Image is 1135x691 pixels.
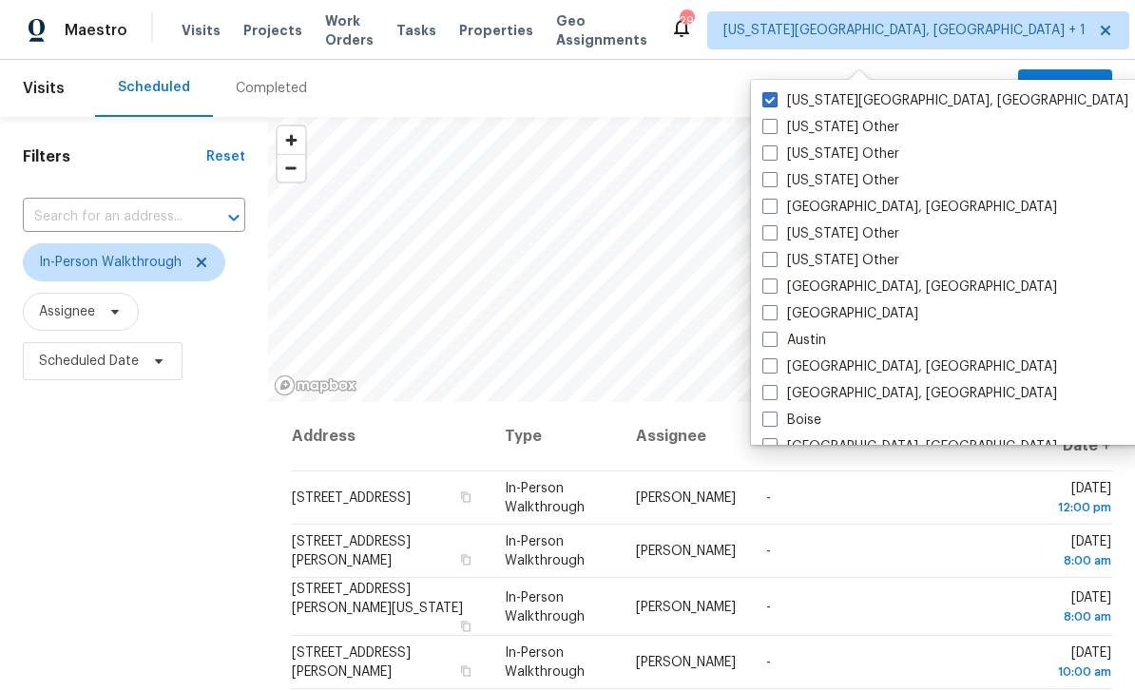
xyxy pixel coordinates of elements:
[39,302,95,321] span: Assignee
[766,491,771,505] span: -
[1012,498,1111,517] div: 12:00 pm
[505,535,585,567] span: In-Person Walkthrough
[325,11,374,49] span: Work Orders
[278,154,305,182] button: Zoom out
[762,437,1057,456] label: [GEOGRAPHIC_DATA], [GEOGRAPHIC_DATA]
[457,662,474,680] button: Copy Address
[182,21,221,40] span: Visits
[762,304,918,323] label: [GEOGRAPHIC_DATA]
[680,11,693,30] div: 29
[636,600,736,613] span: [PERSON_NAME]
[1012,646,1111,681] span: [DATE]
[1012,606,1111,625] div: 8:00 am
[292,491,411,505] span: [STREET_ADDRESS]
[457,489,474,506] button: Copy Address
[236,79,307,98] div: Completed
[636,656,736,669] span: [PERSON_NAME]
[762,224,899,243] label: [US_STATE] Other
[23,147,206,166] h1: Filters
[221,204,247,231] button: Open
[766,600,771,613] span: -
[762,357,1057,376] label: [GEOGRAPHIC_DATA], [GEOGRAPHIC_DATA]
[762,384,1057,403] label: [GEOGRAPHIC_DATA], [GEOGRAPHIC_DATA]
[505,646,585,679] span: In-Person Walkthrough
[291,402,490,471] th: Address
[292,646,411,679] span: [STREET_ADDRESS][PERSON_NAME]
[39,352,139,371] span: Scheduled Date
[762,171,899,190] label: [US_STATE] Other
[278,126,305,154] button: Zoom in
[39,253,182,272] span: In-Person Walkthrough
[556,11,647,49] span: Geo Assignments
[1012,535,1111,570] span: [DATE]
[396,24,436,37] span: Tasks
[766,656,771,669] span: -
[762,278,1057,297] label: [GEOGRAPHIC_DATA], [GEOGRAPHIC_DATA]
[762,118,899,137] label: [US_STATE] Other
[636,491,736,505] span: [PERSON_NAME]
[292,535,411,567] span: [STREET_ADDRESS][PERSON_NAME]
[1012,482,1111,517] span: [DATE]
[1012,590,1111,625] span: [DATE]
[278,155,305,182] span: Zoom out
[762,331,826,350] label: Austin
[457,617,474,634] button: Copy Address
[1018,69,1112,108] button: Schedule
[505,590,585,623] span: In-Person Walkthrough
[505,482,585,514] span: In-Person Walkthrough
[118,78,190,97] div: Scheduled
[621,402,751,471] th: Assignee
[23,67,65,109] span: Visits
[1033,77,1097,101] span: Schedule
[457,551,474,568] button: Copy Address
[636,545,736,558] span: [PERSON_NAME]
[459,21,533,40] span: Properties
[292,582,463,614] span: [STREET_ADDRESS][PERSON_NAME][US_STATE]
[243,21,302,40] span: Projects
[766,545,771,558] span: -
[206,147,245,166] div: Reset
[274,374,357,396] a: Mapbox homepage
[65,21,127,40] span: Maestro
[23,202,192,232] input: Search for an address...
[723,21,1086,40] span: [US_STATE][GEOGRAPHIC_DATA], [GEOGRAPHIC_DATA] + 1
[762,251,899,270] label: [US_STATE] Other
[762,144,899,163] label: [US_STATE] Other
[762,411,821,430] label: Boise
[762,91,1128,110] label: [US_STATE][GEOGRAPHIC_DATA], [GEOGRAPHIC_DATA]
[490,402,621,471] th: Type
[1012,551,1111,570] div: 8:00 am
[1012,662,1111,681] div: 10:00 am
[762,198,1057,217] label: [GEOGRAPHIC_DATA], [GEOGRAPHIC_DATA]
